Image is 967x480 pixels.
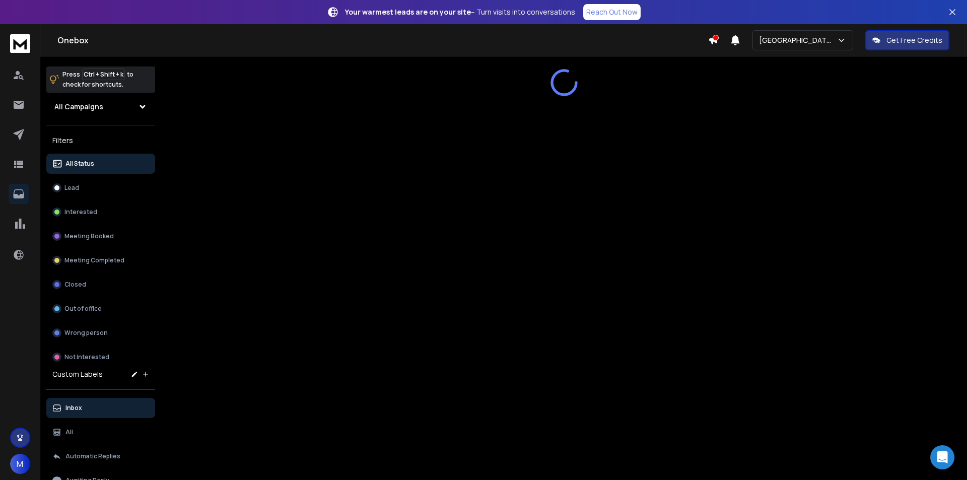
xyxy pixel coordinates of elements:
button: Lead [46,178,155,198]
p: Press to check for shortcuts. [62,70,133,90]
p: Reach Out Now [586,7,638,17]
p: Automatic Replies [65,452,120,460]
button: Automatic Replies [46,446,155,466]
h3: Filters [46,133,155,148]
p: All Status [65,160,94,168]
p: Closed [64,281,86,289]
h3: Custom Labels [52,369,103,379]
button: All Status [46,154,155,174]
button: Not Interested [46,347,155,367]
button: All Campaigns [46,97,155,117]
button: M [10,454,30,474]
span: Ctrl + Shift + k [82,68,125,80]
button: Closed [46,275,155,295]
p: Wrong person [64,329,108,337]
button: Meeting Completed [46,250,155,270]
p: Get Free Credits [886,35,942,45]
p: All [65,428,73,436]
button: Interested [46,202,155,222]
button: Get Free Credits [865,30,949,50]
p: – Turn visits into conversations [345,7,575,17]
p: Meeting Completed [64,256,124,264]
h1: Onebox [57,34,708,46]
button: All [46,422,155,442]
div: Open Intercom Messenger [930,445,954,469]
button: Wrong person [46,323,155,343]
p: Inbox [65,404,82,412]
button: Out of office [46,299,155,319]
p: Not Interested [64,353,109,361]
h1: All Campaigns [54,102,103,112]
p: Out of office [64,305,102,313]
img: logo [10,34,30,53]
p: [GEOGRAPHIC_DATA] [759,35,837,45]
button: Inbox [46,398,155,418]
p: Interested [64,208,97,216]
a: Reach Out Now [583,4,641,20]
button: Meeting Booked [46,226,155,246]
p: Lead [64,184,79,192]
strong: Your warmest leads are on your site [345,7,471,17]
p: Meeting Booked [64,232,114,240]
